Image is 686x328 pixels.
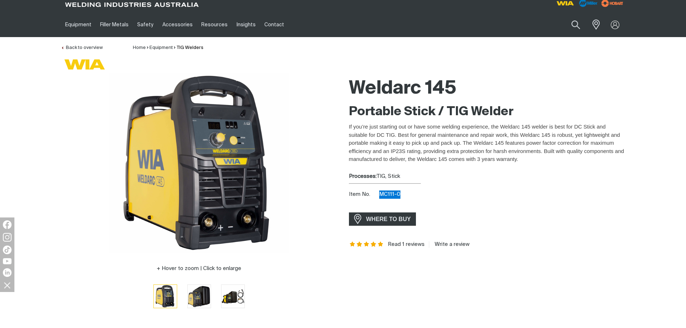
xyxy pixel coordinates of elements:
p: If you’re just starting out or have some welding experience, the Weldarc 145 welder is best for D... [349,123,626,163]
img: TikTok [3,246,12,254]
span: Rating: 5 [349,242,384,247]
a: TIG Welders [177,45,203,50]
nav: Main [61,12,484,37]
button: Search products [564,16,588,33]
a: Equipment [61,12,96,37]
button: Go to slide 2 [187,284,211,308]
button: Go to slide 1 [153,284,177,308]
img: YouTube [3,258,12,264]
h2: Portable Stick / TIG Welder [349,104,626,120]
a: Safety [133,12,158,37]
span: MC111-0 [379,192,400,197]
img: Weldarc 145 [221,285,245,308]
a: Resources [197,12,232,37]
strong: Processes: [349,174,377,179]
a: Read 1 reviews [388,241,425,248]
img: Facebook [3,220,12,229]
img: Weldarc 145 [154,285,177,308]
h1: Weldarc 145 [349,77,626,100]
img: LinkedIn [3,268,12,277]
nav: Breadcrumb [133,44,203,51]
a: Insights [232,12,260,37]
a: WHERE TO BUY [349,212,416,226]
img: hide socials [1,279,13,291]
img: Weldarc 145 [109,73,289,253]
a: Home [133,45,146,50]
img: Weldarc 145 [188,285,211,308]
span: Item No. [349,190,378,199]
a: Back to overview [61,45,103,50]
div: TIG, Stick [349,172,626,181]
button: Go to slide 3 [221,284,245,308]
a: Write a review [429,241,470,248]
a: Accessories [158,12,197,37]
a: Contact [260,12,288,37]
button: Hover to zoom | Click to enlarge [152,264,246,273]
a: Equipment [149,45,173,50]
span: WHERE TO BUY [362,214,416,225]
input: Product name or item number... [554,16,588,33]
img: Instagram [3,233,12,242]
a: Filler Metals [96,12,133,37]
